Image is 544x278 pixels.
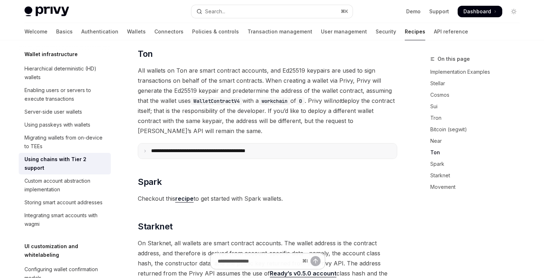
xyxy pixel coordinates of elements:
img: light logo [24,6,69,17]
a: Spark [430,158,525,170]
button: Open search [191,5,353,18]
a: Tron [430,112,525,124]
a: Bitcoin (segwit) [430,124,525,135]
div: Storing smart account addresses [24,198,103,207]
div: Using passkeys with wallets [24,120,90,129]
a: Stellar [430,78,525,89]
span: Ton [138,48,153,60]
a: Wallets [127,23,146,40]
a: Sui [430,101,525,112]
code: workchain [259,97,290,105]
a: API reference [434,23,468,40]
a: Starknet [430,170,525,181]
a: Cosmos [430,89,525,101]
span: Dashboard [463,8,491,15]
div: Using chains with Tier 2 support [24,155,106,172]
a: Enabling users or servers to execute transactions [19,84,111,105]
h5: UI customization and whitelabeling [24,242,111,259]
code: 0 [296,97,305,105]
a: Policies & controls [192,23,239,40]
a: Integrating smart accounts with wagmi [19,209,111,231]
a: Using passkeys with wallets [19,118,111,131]
a: Connectors [154,23,183,40]
a: Security [376,23,396,40]
a: Storing smart account addresses [19,196,111,209]
a: Basics [56,23,73,40]
a: Hierarchical deterministic (HD) wallets [19,62,111,84]
a: Near [430,135,525,147]
a: Dashboard [458,6,502,17]
div: Hierarchical deterministic (HD) wallets [24,64,106,82]
a: Server-side user wallets [19,105,111,118]
div: Custom account abstraction implementation [24,177,106,194]
span: All wallets on Ton are smart contract accounts, and Ed25519 keypairs are used to sign transaction... [138,65,397,136]
div: Search... [205,7,225,16]
a: recipe [175,195,194,202]
h5: Wallet infrastructure [24,50,78,59]
button: Toggle dark mode [508,6,520,17]
div: Server-side user wallets [24,108,82,116]
a: Custom account abstraction implementation [19,174,111,196]
div: Enabling users or servers to execute transactions [24,86,106,103]
span: ⌘ K [341,9,348,14]
div: Migrating wallets from on-device to TEEs [24,133,106,151]
a: Support [429,8,449,15]
span: On this page [438,55,470,63]
a: Migrating wallets from on-device to TEEs [19,131,111,153]
span: Spark [138,176,162,188]
a: Recipes [405,23,425,40]
input: Ask a question... [218,253,299,269]
em: not [332,97,341,104]
a: Welcome [24,23,47,40]
span: Checkout this to get started with Spark wallets. [138,193,397,204]
a: Using chains with Tier 2 support [19,153,111,174]
a: Authentication [81,23,118,40]
a: Demo [406,8,421,15]
div: Integrating smart accounts with wagmi [24,211,106,228]
code: WalletContractV4 [191,97,242,105]
a: Transaction management [248,23,312,40]
button: Send message [310,256,321,266]
a: Movement [430,181,525,193]
span: Starknet [138,221,172,232]
a: Ton [430,147,525,158]
a: User management [321,23,367,40]
a: Implementation Examples [430,66,525,78]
